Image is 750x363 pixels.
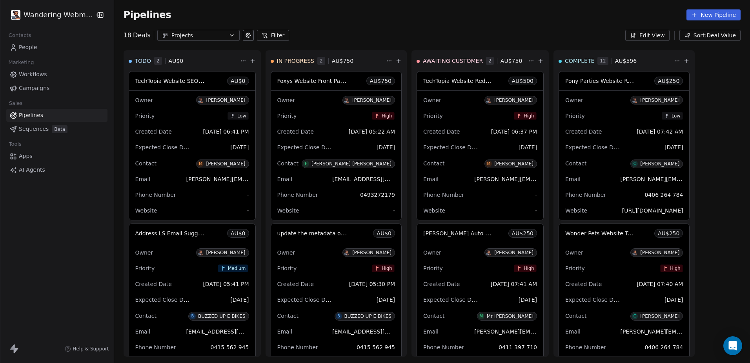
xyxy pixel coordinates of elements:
span: Foxys Website Front Page / Theme [277,77,371,84]
img: D [486,250,492,256]
a: AI Agents [6,163,107,176]
span: High [382,265,392,271]
span: Pipelines [19,111,43,119]
img: D [344,97,350,103]
span: AU$ 596 [615,57,637,65]
span: High [524,265,534,271]
span: Marketing [5,57,37,68]
span: Contact [277,313,299,319]
span: Expected Close Date [565,143,623,151]
span: Expected Close Date [277,296,335,303]
div: M [487,161,491,167]
div: [PERSON_NAME] [206,250,245,255]
span: Wandering Webmaster [24,10,93,20]
span: [DATE] [664,144,683,150]
span: 12 [597,57,608,65]
span: 0406 264 784 [644,344,683,350]
span: 0415 562 945 [211,344,249,350]
span: - [535,191,537,199]
img: D [486,97,492,103]
span: Priority [565,113,585,119]
span: [DATE] 07:41 AM [491,281,537,287]
span: [DATE] 05:22 AM [349,128,395,135]
span: 2 [317,57,325,65]
span: [DATE] 05:30 PM [349,281,395,287]
span: [DATE] [377,297,395,303]
span: Medium [228,265,246,271]
div: [PERSON_NAME] [494,250,533,255]
div: [PERSON_NAME] [494,161,533,167]
span: Expected Close Date [565,296,623,303]
span: [PERSON_NAME] Auto Website Remake [423,229,531,237]
div: C [633,313,636,319]
span: [DATE] [230,144,249,150]
span: Email [423,176,439,182]
span: Email [277,176,293,182]
span: [PERSON_NAME][EMAIL_ADDRESS][DOMAIN_NAME] [186,175,328,183]
span: Email [135,176,151,182]
span: [PERSON_NAME][EMAIL_ADDRESS][DOMAIN_NAME] [474,328,616,335]
a: Apps [6,150,107,163]
span: Contact [423,160,444,167]
span: Phone Number [277,192,318,198]
span: High [382,113,392,119]
span: Contact [423,313,444,319]
span: Beta [52,125,67,133]
div: [PERSON_NAME] [206,97,245,103]
div: M [199,161,202,167]
span: Email [277,328,293,335]
div: Pony Parties Website RemakeAU$250OwnerD[PERSON_NAME]PriorityLowCreated Date[DATE] 07:42 AMExpecte... [559,71,690,220]
div: TODO2AU$0 [129,51,238,71]
span: AI Agents [19,166,45,174]
span: Contact [135,313,157,319]
button: Edit View [625,30,670,41]
span: AU$ 750 [501,57,522,65]
span: - [393,207,395,214]
button: Wandering Webmaster [9,8,90,22]
span: 0493272179 [360,192,395,198]
span: AU$ 250 [658,77,679,85]
span: 2 [486,57,494,65]
span: [EMAIL_ADDRESS][DOMAIN_NAME] [332,175,428,183]
div: Projects [171,31,226,40]
span: Campaigns [19,84,49,92]
img: D [198,97,204,103]
button: Filter [257,30,289,41]
img: D [198,250,204,256]
a: Pipelines [6,109,107,122]
span: Pony Parties Website Remake [565,77,646,84]
span: [EMAIL_ADDRESS][DOMAIN_NAME] [186,328,282,335]
span: Expected Close Date [135,143,193,151]
span: Contact [277,160,299,167]
a: People [6,41,107,54]
span: Phone Number [135,192,176,198]
a: SequencesBeta [6,123,107,136]
span: Phone Number [423,192,464,198]
span: Contact [565,313,586,319]
button: New Pipeline [686,9,741,20]
span: [DATE] [519,144,537,150]
img: D [344,250,350,256]
span: High [524,113,534,119]
span: Low [237,113,246,119]
div: IN PROGRESS2AU$750 [271,51,384,71]
button: Sort: Deal Value [679,30,741,41]
span: AU$ 0 [377,229,391,237]
span: Priority [565,265,585,271]
span: Website [565,207,587,214]
div: B [337,313,340,319]
span: Website [135,207,157,214]
span: Created Date [565,281,602,287]
span: Created Date [565,128,602,135]
span: Priority [135,265,155,271]
span: - [247,191,249,199]
span: [DATE] [230,297,249,303]
img: D [632,250,638,256]
span: Priority [423,113,443,119]
span: Low [672,113,681,119]
span: Owner [135,249,153,256]
div: C [633,161,636,167]
div: 18 [124,31,151,40]
span: Email [565,328,581,335]
div: M [479,313,483,319]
